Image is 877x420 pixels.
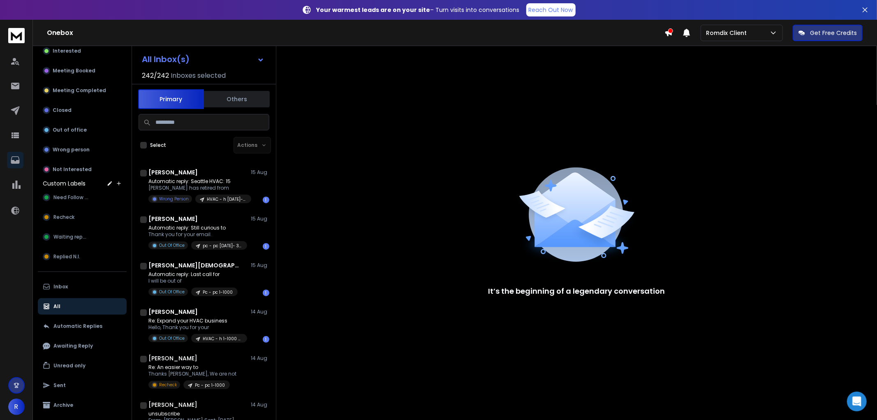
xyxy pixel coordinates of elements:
div: 1 [263,197,269,203]
p: 15 Aug [251,169,269,176]
span: Replied N.I. [53,253,80,260]
p: Closed [53,107,72,114]
h1: All Inbox(s) [142,55,190,63]
p: It’s the beginning of a legendary conversation [488,285,665,297]
p: HVAC - h 1-1000 - romdix ai svr [203,336,242,342]
a: Reach Out Now [526,3,576,16]
button: Closed [38,102,127,118]
h3: Inboxes selected [171,71,226,81]
p: Recheck [159,382,177,388]
img: tab_domain_overview_orange.svg [22,48,29,54]
h1: [PERSON_NAME] [148,354,197,362]
button: All Inbox(s) [135,51,271,67]
button: Get Free Credits [793,25,863,41]
p: Not Interested [53,166,92,173]
p: Re: Expand your HVAC business [148,318,247,324]
div: Domain: [URL] [21,21,58,28]
div: Open Intercom Messenger [847,392,867,411]
div: Keywords by Traffic [91,49,139,54]
label: Select [150,142,166,149]
p: Out Of Office [159,335,185,341]
div: 1 [263,243,269,250]
p: Automatic reply: Last call for [148,271,238,278]
img: website_grey.svg [13,21,20,28]
p: [PERSON_NAME] has retired from [148,185,247,191]
p: Hello, Thank you for your [148,324,247,331]
p: 14 Aug [251,355,269,362]
button: Meeting Booked [38,63,127,79]
p: Re: An easier way to [148,364,236,371]
button: Primary [138,89,204,109]
h1: [PERSON_NAME] [148,308,198,316]
p: Reach Out Now [529,6,573,14]
h1: [PERSON_NAME] [148,168,198,176]
img: tab_keywords_by_traffic_grey.svg [82,48,88,54]
div: 1 [263,336,269,343]
button: Inbox [38,278,127,295]
p: Sent [53,382,66,389]
button: Replied N.I. [38,248,127,265]
p: Wrong person [53,146,90,153]
button: Automatic Replies [38,318,127,334]
button: Wrong person [38,142,127,158]
span: Need Follow up [53,194,91,201]
p: pc - pc [DATE]- 3125 [203,243,242,249]
p: Meeting Completed [53,87,106,94]
h3: Custom Labels [43,179,86,188]
img: logo [8,28,25,43]
span: Waiting reply [53,234,87,240]
div: v 4.0.25 [23,13,40,20]
p: Automatic reply: Seattle HVAC: 15 [148,178,247,185]
button: Out of office [38,122,127,138]
button: All [38,298,127,315]
span: Recheck [53,214,74,220]
button: Recheck [38,209,127,225]
p: Meeting Booked [53,67,95,74]
div: Domain Overview [31,49,74,54]
p: Unread only [53,362,86,369]
p: – Turn visits into conversations [317,6,520,14]
p: All [53,303,60,310]
p: Out of office [53,127,87,133]
p: Inbox [53,283,68,290]
p: Automatic Replies [53,323,102,330]
p: Automatic reply: Still curious to [148,225,247,231]
p: I will be out of [148,278,238,284]
p: Thank you for your email. [148,231,247,238]
h1: [PERSON_NAME] [148,401,197,409]
p: Pc - pc 1-1000 [195,382,225,388]
button: R [8,399,25,415]
img: logo_orange.svg [13,13,20,20]
h1: [PERSON_NAME][DEMOGRAPHIC_DATA] [148,261,239,269]
p: 14 Aug [251,401,269,408]
button: Meeting Completed [38,82,127,99]
p: unsubscribe [148,411,247,417]
p: Thanks [PERSON_NAME], We are not [148,371,236,377]
button: Waiting reply [38,229,127,245]
button: Others [204,90,270,108]
p: 15 Aug [251,262,269,269]
p: HVAC - h [DATE]-2894 - DOT COM DOMAIN [207,196,246,202]
p: Pc - pc 1-1000 [203,289,233,295]
button: Sent [38,377,127,394]
button: Archive [38,397,127,413]
p: Get Free Credits [810,29,857,37]
p: Interested [53,48,81,54]
span: 242 / 242 [142,71,169,81]
p: Romdix Client [706,29,750,37]
p: Awaiting Reply [53,343,93,349]
p: Out Of Office [159,242,185,248]
button: Unread only [38,357,127,374]
div: 1 [263,290,269,296]
p: Out Of Office [159,289,185,295]
button: Not Interested [38,161,127,178]
p: Wrong Person [159,196,189,202]
p: 15 Aug [251,216,269,222]
button: Need Follow up [38,189,127,206]
strong: Your warmest leads are on your site [317,6,430,14]
p: Archive [53,402,73,408]
h1: Onebox [47,28,664,38]
p: 14 Aug [251,309,269,315]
